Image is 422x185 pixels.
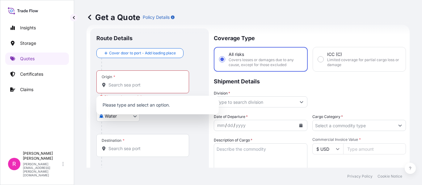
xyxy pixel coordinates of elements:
[234,122,235,129] div: /
[318,57,323,62] input: ICC (C)Limited coverage for partial cargo loss or damage
[96,48,184,58] button: Cover door to port - Add loading place
[96,111,140,122] button: Select transport
[12,161,16,167] span: R
[5,68,69,80] a: Certificates
[20,86,33,93] p: Claims
[5,53,69,65] a: Quotes
[5,37,69,49] a: Storage
[96,96,219,114] div: Show suggestions
[296,120,306,130] button: Calendar
[102,138,124,143] div: Destination
[102,74,115,79] div: Origin
[225,122,227,129] div: /
[313,120,395,131] input: Select a commodity type
[5,22,69,34] a: Insights
[343,143,406,154] input: Type amount
[395,120,406,131] button: Show suggestions
[105,113,117,119] span: Water
[20,56,35,62] p: Quotes
[23,151,61,161] p: [PERSON_NAME] [PERSON_NAME]
[20,25,36,31] p: Insights
[214,72,406,90] p: Shipment Details
[5,83,69,96] a: Claims
[347,174,373,179] a: Privacy Policy
[214,114,248,120] span: Date of Departure
[214,90,230,96] label: Division
[229,51,244,57] span: All risks
[214,28,406,47] p: Coverage Type
[214,96,296,107] input: Type to search division
[99,94,144,100] div: Please select an origin
[312,137,406,142] span: Commercial Invoice Value
[87,12,140,22] p: Get a Quote
[235,122,246,129] div: year,
[312,114,343,120] label: Cargo Category
[327,57,401,67] span: Limited coverage for partial cargo loss or damage
[23,162,61,177] p: [PERSON_NAME][EMAIL_ADDRESS][PERSON_NAME][DOMAIN_NAME]
[108,82,181,88] input: Origin
[296,96,307,107] button: Show suggestions
[327,51,342,57] span: ICC (C)
[108,145,181,152] input: Destination
[109,50,176,56] span: Cover door to port - Add loading place
[229,57,302,67] span: Covers losses or damages due to any cause, except for those excluded
[219,57,225,62] input: All risksCovers losses or damages due to any cause, except for those excluded
[20,40,36,46] p: Storage
[99,98,216,112] p: Please type and select an option.
[20,71,43,77] p: Certificates
[214,137,252,143] label: Description of Cargo
[143,14,170,20] p: Policy Details
[96,35,133,42] p: Route Details
[227,122,234,129] div: day,
[217,122,225,129] div: month,
[378,174,402,179] a: Cookie Notice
